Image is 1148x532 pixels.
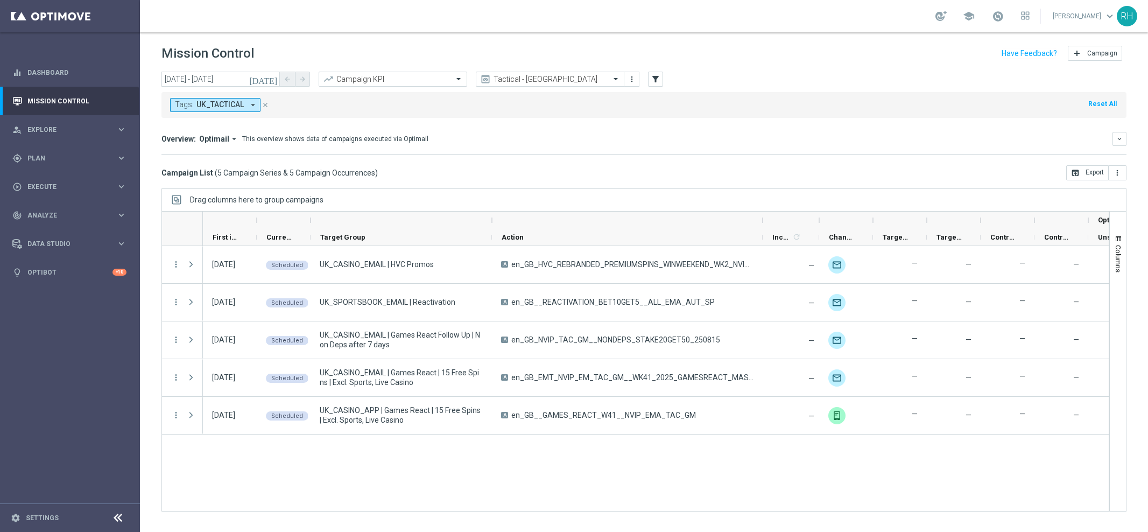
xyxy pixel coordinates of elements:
button: keyboard_arrow_down [1112,132,1126,146]
div: equalizer Dashboard [12,68,127,77]
ng-select: Tactical - UK [476,72,624,87]
span: A [501,337,508,343]
span: Targeted Response Rate [936,233,962,241]
colored-tag: Scheduled [266,373,308,383]
div: Press SPACE to select this row. [203,359,1142,397]
div: Analyze [12,211,116,220]
span: en_GB_NVIP_TAC_GM__NONDEPS_STAKE20GET50_250815 [511,335,720,345]
button: play_circle_outline Execute keyboard_arrow_right [12,183,127,191]
span: Scheduled [271,337,303,344]
i: more_vert [171,335,181,345]
span: Increase [772,233,791,241]
span: — [1073,260,1079,269]
img: Optimail [828,332,846,349]
i: keyboard_arrow_right [116,181,126,192]
span: — [1073,335,1079,344]
button: more_vert [1109,165,1126,180]
i: more_vert [1113,169,1122,177]
span: UK_CASINO_EMAIL | Games React Follow Up | Non Deps after 7 days [320,330,483,349]
span: ) [375,168,378,178]
button: Data Studio keyboard_arrow_right [12,240,127,248]
i: [DATE] [249,74,278,84]
div: +10 [112,269,126,276]
span: — [966,373,971,382]
span: 5 Campaign Series & 5 Campaign Occurrences [217,168,375,178]
i: open_in_browser [1071,169,1080,177]
span: Control Customers [990,233,1016,241]
div: Press SPACE to select this row. [162,321,203,359]
multiple-options-button: Export to CSV [1066,168,1126,177]
colored-tag: Scheduled [266,335,308,345]
h3: Campaign List [161,168,378,178]
div: Execute [12,182,116,192]
span: Unsubscribed [1098,233,1124,241]
i: add [1073,49,1081,58]
span: Optimail [199,134,229,144]
div: Explore [12,125,116,135]
label: — [912,409,918,419]
ng-select: Campaign KPI [319,72,467,87]
span: keyboard_arrow_down [1104,10,1116,22]
div: Press SPACE to select this row. [162,397,203,435]
span: Drag columns here to group campaigns [190,195,323,204]
span: UK_CASINO_APP | Games React | 15 Free Spins | Excl. Sports, Live Casino [320,405,483,425]
i: keyboard_arrow_down [1116,135,1123,143]
img: OptiMobile Push [828,407,846,424]
div: 10 Oct 2025, Friday [212,410,235,420]
div: Row Groups [190,195,323,204]
colored-tag: Scheduled [266,260,308,270]
i: preview [480,74,491,85]
i: keyboard_arrow_right [116,239,126,249]
span: Analyze [27,212,116,219]
button: close [260,99,270,111]
button: gps_fixed Plan keyboard_arrow_right [12,154,127,163]
button: track_changes Analyze keyboard_arrow_right [12,211,127,220]
a: [PERSON_NAME]keyboard_arrow_down [1052,8,1117,24]
span: school [963,10,975,22]
button: filter_alt [648,72,663,87]
span: Targeted Customers [883,233,908,241]
span: Tags: [175,100,194,109]
a: Optibot [27,258,112,286]
span: Execute [27,184,116,190]
span: Target Group [320,233,365,241]
div: Press SPACE to select this row. [203,321,1142,359]
i: settings [11,513,20,523]
span: Current Status [266,233,292,241]
h1: Mission Control [161,46,254,61]
div: RH [1117,6,1137,26]
button: Tags: UK_TACTICAL arrow_drop_down [170,98,260,112]
i: refresh [792,233,801,241]
i: track_changes [12,211,22,220]
colored-tag: Scheduled [266,410,308,421]
div: 10 Oct 2025, Friday [212,297,235,307]
div: person_search Explore keyboard_arrow_right [12,125,127,134]
div: 10 Oct 2025, Friday [212,373,235,382]
span: UK_CASINO_EMAIL | HVC Promos [320,260,434,269]
button: more_vert [171,373,181,382]
span: — [966,260,971,269]
button: arrow_forward [295,72,310,87]
img: Optimail [828,294,846,311]
div: Dashboard [12,58,126,87]
span: Calculate column [791,231,801,243]
span: Optimail [1098,216,1126,224]
div: Optimail [828,369,846,387]
a: Dashboard [27,58,126,87]
span: — [966,411,971,419]
label: — [912,334,918,344]
button: Reset All [1087,98,1118,110]
i: more_vert [171,260,181,269]
input: Select date range [161,72,280,87]
label: — [1019,372,1025,381]
colored-tag: Scheduled [266,297,308,307]
i: person_search [12,125,22,135]
span: Channel [829,233,855,241]
i: more_vert [628,75,636,83]
span: — [808,374,814,383]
